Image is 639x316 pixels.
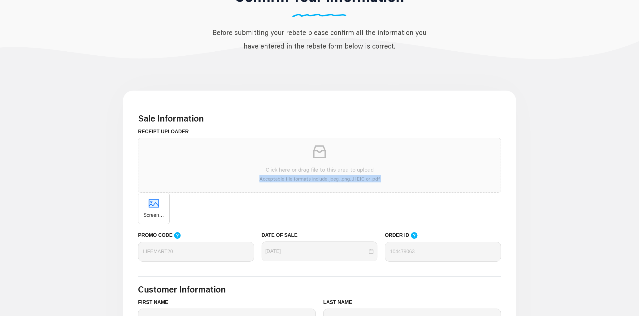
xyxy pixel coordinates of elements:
[138,128,193,135] label: RECEIPT UPLOADER
[311,143,328,160] span: inbox
[205,26,434,53] p: Before submitting your rebate please confirm all the information you have entered in the rebate f...
[138,232,187,239] label: PROMO CODE
[143,165,496,174] p: Click here or drag file to this area to upload
[138,113,501,124] h3: Sale Information
[265,248,368,255] input: DATE OF SALE
[138,138,501,192] span: inboxClick here or drag file to this area to uploadAcceptable file formats include .jpeg, .png, ....
[138,299,173,306] label: FIRST NAME
[385,232,424,239] label: ORDER ID
[143,175,496,182] p: Acceptable file formats include .jpeg, .png, .HEIC or .pdf
[262,232,302,239] label: DATE OF SALE
[323,299,357,306] label: LAST NAME
[290,14,349,17] img: Divider
[138,284,501,295] h3: Customer Information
